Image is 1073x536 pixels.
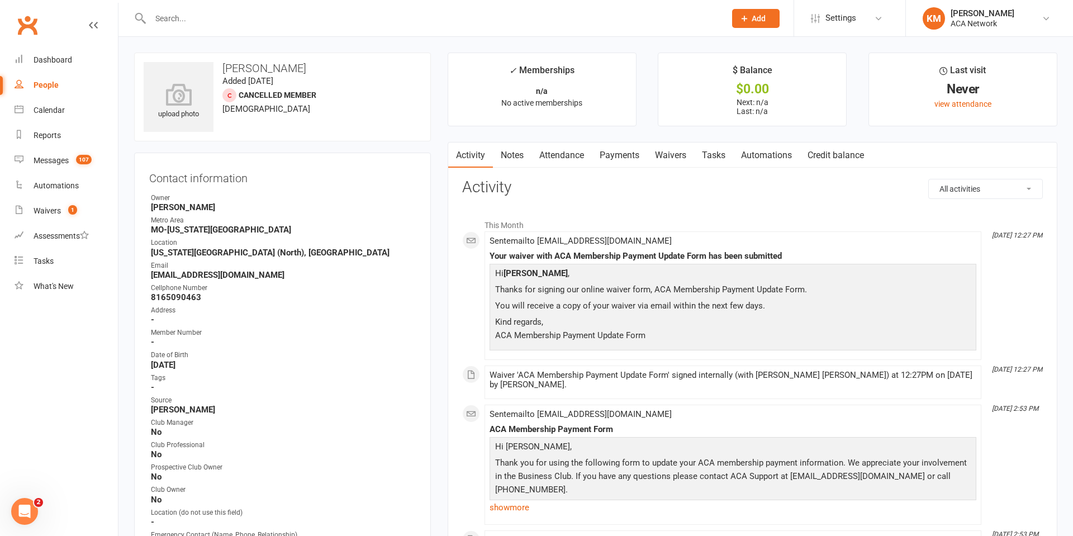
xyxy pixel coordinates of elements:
strong: - [151,337,416,347]
a: Notes [493,143,531,168]
span: Sent email to [EMAIL_ADDRESS][DOMAIN_NAME] [490,409,672,419]
div: Club Owner [151,485,416,495]
strong: No [151,495,416,505]
div: Memberships [509,63,575,84]
a: Automations [15,173,118,198]
div: upload photo [144,83,213,120]
a: Activity [448,143,493,168]
div: Never [879,83,1047,95]
p: Hi [PERSON_NAME], [492,440,974,456]
a: Attendance [531,143,592,168]
div: Member Number [151,328,416,338]
p: This link will be available for 7 days. [492,499,974,515]
p: Kind regards, ACA Membership Payment Update Form [492,315,974,345]
div: Prospective Club Owner [151,462,416,473]
span: Add [752,14,766,23]
iframe: Intercom live chat [11,498,38,525]
a: Tasks [15,249,118,274]
i: [DATE] 12:27 PM [992,366,1042,373]
div: Club Manager [151,418,416,428]
i: [DATE] 2:53 PM [992,405,1038,412]
div: Source [151,395,416,406]
div: Last visit [939,63,986,83]
div: Your waiver with ACA Membership Payment Update Form has been submitted [490,252,976,261]
strong: [PERSON_NAME] [151,202,416,212]
div: Metro Area [151,215,416,226]
div: $ Balance [733,63,772,83]
strong: No [151,449,416,459]
strong: n/a [536,87,548,96]
h3: Activity [462,179,1043,196]
span: 107 [76,155,92,164]
span: Cancelled member [239,91,316,99]
time: Added [DATE] [222,76,273,86]
a: Automations [733,143,800,168]
h3: [PERSON_NAME] [144,62,421,74]
div: Cellphone Number [151,283,416,293]
strong: No [151,427,416,437]
a: view attendance [934,99,991,108]
div: ACA Network [951,18,1014,29]
strong: MO-[US_STATE][GEOGRAPHIC_DATA] [151,225,416,235]
div: What's New [34,282,74,291]
div: Location [151,238,416,248]
strong: [PERSON_NAME] [151,405,416,415]
div: Tags [151,373,416,383]
div: [PERSON_NAME] [951,8,1014,18]
a: Tasks [694,143,733,168]
div: ACA Membership Payment Form [490,425,976,434]
div: Email [151,260,416,271]
li: This Month [462,214,1043,231]
div: Automations [34,181,79,190]
div: KM [923,7,945,30]
span: Sent email to [EMAIL_ADDRESS][DOMAIN_NAME] [490,236,672,246]
div: Waivers [34,206,61,215]
div: Calendar [34,106,65,115]
span: 1 [68,205,77,215]
a: Reports [15,123,118,148]
strong: [PERSON_NAME] [504,268,568,278]
i: ✓ [509,65,516,76]
strong: - [151,382,416,392]
a: Credit balance [800,143,872,168]
strong: - [151,315,416,325]
strong: [DATE] [151,360,416,370]
strong: No [151,472,416,482]
div: People [34,80,59,89]
div: Assessments [34,231,89,240]
p: Next: n/a Last: n/a [668,98,836,116]
input: Search... [147,11,718,26]
span: [DEMOGRAPHIC_DATA] [222,104,310,114]
a: Dashboard [15,48,118,73]
p: You will receive a copy of your waiver via email within the next few days. [492,299,974,315]
span: No active memberships [501,98,582,107]
i: [DATE] 12:27 PM [992,231,1042,239]
span: 2 [34,498,43,507]
a: Calendar [15,98,118,123]
p: Hi , [492,267,974,283]
div: Date of Birth [151,350,416,361]
div: Location (do not use this field) [151,507,416,518]
h3: Contact information [149,168,416,184]
div: Dashboard [34,55,72,64]
a: Assessments [15,224,118,249]
strong: [US_STATE][GEOGRAPHIC_DATA] (North), [GEOGRAPHIC_DATA] [151,248,416,258]
div: Tasks [34,257,54,265]
a: Clubworx [13,11,41,39]
strong: 8165090463 [151,292,416,302]
div: Owner [151,193,416,203]
div: Address [151,305,416,316]
div: Waiver 'ACA Membership Payment Update Form' signed internally (with [PERSON_NAME] [PERSON_NAME]) ... [490,371,976,390]
a: Payments [592,143,647,168]
a: Waivers 1 [15,198,118,224]
a: What's New [15,274,118,299]
span: Settings [825,6,856,31]
div: Reports [34,131,61,140]
div: Club Professional [151,440,416,450]
p: Thanks for signing our online waiver form, ACA Membership Payment Update Form. [492,283,974,299]
div: Messages [34,156,69,165]
a: show more [490,500,976,515]
div: $0.00 [668,83,836,95]
p: Thank you for using the following form to update your ACA membership payment information. We appr... [492,456,974,499]
strong: [EMAIL_ADDRESS][DOMAIN_NAME] [151,270,416,280]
